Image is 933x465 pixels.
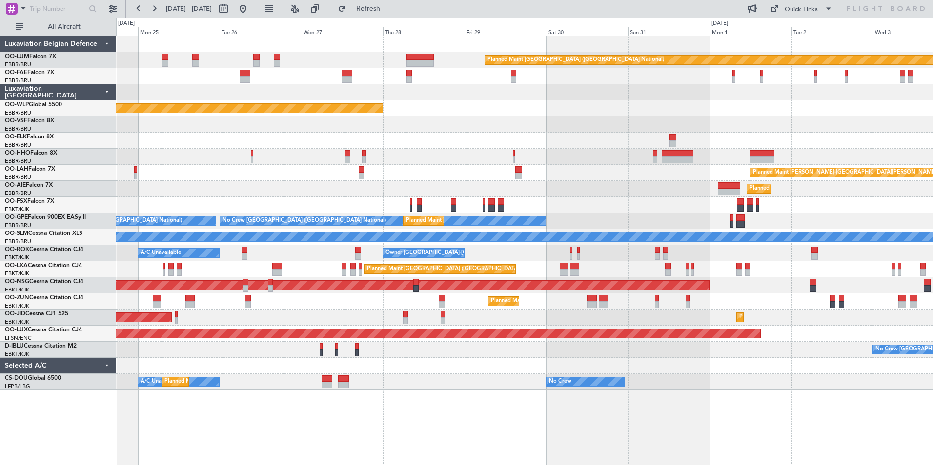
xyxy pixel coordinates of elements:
[118,19,135,28] div: [DATE]
[5,166,55,172] a: OO-LAHFalcon 7X
[25,23,103,30] span: All Aircraft
[5,263,28,269] span: OO-LXA
[628,27,710,36] div: Sun 31
[5,295,83,301] a: OO-ZUNCessna Citation CJ4
[549,374,571,389] div: No Crew
[166,4,212,13] span: [DATE] - [DATE]
[547,27,628,36] div: Sat 30
[367,262,544,276] div: Planned Maint [GEOGRAPHIC_DATA] ([GEOGRAPHIC_DATA] National)
[5,118,54,124] a: OO-VSFFalcon 8X
[5,311,68,317] a: OO-JIDCessna CJ1 525
[5,327,28,333] span: OO-LUX
[220,27,301,36] div: Tue 26
[765,1,837,17] button: Quick Links
[5,334,32,342] a: LFSN/ENC
[5,286,29,293] a: EBKT/KJK
[5,327,82,333] a: OO-LUXCessna Citation CJ4
[5,247,83,252] a: OO-ROKCessna Citation CJ4
[5,214,86,220] a: OO-GPEFalcon 900EX EASy II
[785,5,818,15] div: Quick Links
[5,214,28,220] span: OO-GPE
[5,182,26,188] span: OO-AIE
[5,118,27,124] span: OO-VSF
[383,27,465,36] div: Thu 28
[491,294,605,309] div: Planned Maint Kortrijk-[GEOGRAPHIC_DATA]
[5,77,31,84] a: EBBR/BRU
[791,27,873,36] div: Tue 2
[465,27,546,36] div: Fri 29
[5,302,29,310] a: EBKT/KJK
[5,263,82,269] a: OO-LXACessna Citation CJ4
[5,222,31,229] a: EBBR/BRU
[5,238,31,245] a: EBBR/BRU
[141,246,181,260] div: A/C Unavailable
[348,5,389,12] span: Refresh
[5,70,54,76] a: OO-FAEFalcon 7X
[5,182,53,188] a: OO-AIEFalcon 7X
[30,1,86,16] input: Trip Number
[5,102,62,108] a: OO-WLPGlobal 5500
[5,247,29,252] span: OO-ROK
[5,254,29,261] a: EBKT/KJK
[5,141,31,149] a: EBBR/BRU
[5,295,29,301] span: OO-ZUN
[5,198,27,204] span: OO-FSX
[5,343,77,349] a: D-IBLUCessna Citation M2
[5,134,54,140] a: OO-ELKFalcon 8X
[11,19,106,35] button: All Aircraft
[385,246,517,260] div: Owner [GEOGRAPHIC_DATA]-[GEOGRAPHIC_DATA]
[5,54,29,59] span: OO-LUM
[5,109,31,116] a: EBBR/BRU
[302,27,383,36] div: Wed 27
[739,310,853,325] div: Planned Maint Kortrijk-[GEOGRAPHIC_DATA]
[5,150,30,156] span: OO-HHO
[333,1,392,17] button: Refresh
[5,198,54,204] a: OO-FSXFalcon 7X
[5,54,56,59] a: OO-LUMFalcon 7X
[5,318,29,326] a: EBKT/KJK
[5,134,27,140] span: OO-ELK
[5,343,24,349] span: D-IBLU
[5,375,61,381] a: CS-DOUGlobal 6500
[138,27,220,36] div: Mon 25
[5,206,29,213] a: EBKT/KJK
[141,374,181,389] div: A/C Unavailable
[5,102,29,108] span: OO-WLP
[5,174,31,181] a: EBBR/BRU
[5,279,83,285] a: OO-NSGCessna Citation CJ4
[5,150,57,156] a: OO-HHOFalcon 8X
[710,27,791,36] div: Mon 1
[5,190,31,197] a: EBBR/BRU
[5,231,82,236] a: OO-SLMCessna Citation XLS
[164,374,318,389] div: Planned Maint [GEOGRAPHIC_DATA] ([GEOGRAPHIC_DATA])
[5,157,31,165] a: EBBR/BRU
[711,19,728,28] div: [DATE]
[223,213,386,228] div: No Crew [GEOGRAPHIC_DATA] ([GEOGRAPHIC_DATA] National)
[5,166,28,172] span: OO-LAH
[5,61,31,68] a: EBBR/BRU
[487,53,664,67] div: Planned Maint [GEOGRAPHIC_DATA] ([GEOGRAPHIC_DATA] National)
[5,350,29,358] a: EBKT/KJK
[750,181,903,196] div: Planned Maint [GEOGRAPHIC_DATA] ([GEOGRAPHIC_DATA])
[5,231,28,236] span: OO-SLM
[5,70,27,76] span: OO-FAE
[5,375,28,381] span: CS-DOU
[5,311,25,317] span: OO-JID
[5,383,30,390] a: LFPB/LBG
[406,213,583,228] div: Planned Maint [GEOGRAPHIC_DATA] ([GEOGRAPHIC_DATA] National)
[5,125,31,133] a: EBBR/BRU
[5,270,29,277] a: EBKT/KJK
[5,279,29,285] span: OO-NSG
